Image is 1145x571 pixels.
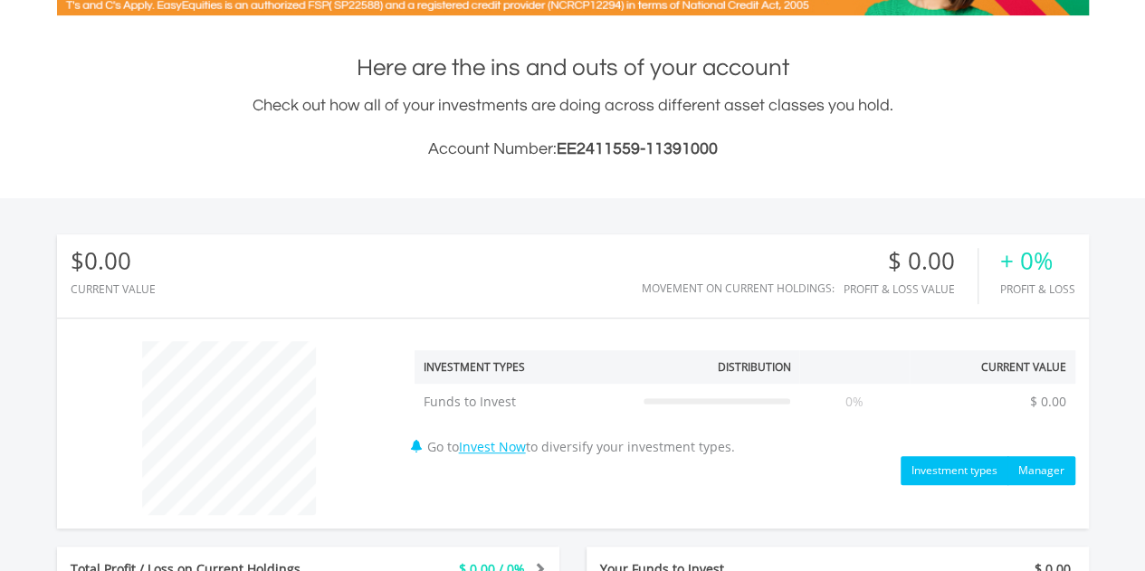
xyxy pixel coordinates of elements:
h1: Here are the ins and outs of your account [57,52,1089,84]
th: Investment Types [415,350,635,384]
div: $0.00 [71,248,156,274]
div: Distribution [717,359,790,375]
div: $ 0.00 [844,248,978,274]
button: Manager [1007,456,1075,485]
td: Funds to Invest [415,384,635,420]
div: Profit & Loss Value [844,283,978,295]
div: Check out how all of your investments are doing across different asset classes you hold. [57,93,1089,162]
button: Investment types [901,456,1008,485]
div: Profit & Loss [1000,283,1075,295]
span: EE2411559-11391000 [557,140,718,157]
div: Go to to diversify your investment types. [401,332,1089,485]
th: Current Value [910,350,1075,384]
div: Movement on Current Holdings: [642,282,835,294]
td: $ 0.00 [1021,384,1075,420]
h3: Account Number: [57,137,1089,162]
td: 0% [799,384,910,420]
div: CURRENT VALUE [71,283,156,295]
div: + 0% [1000,248,1075,274]
a: Invest Now [459,438,526,455]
